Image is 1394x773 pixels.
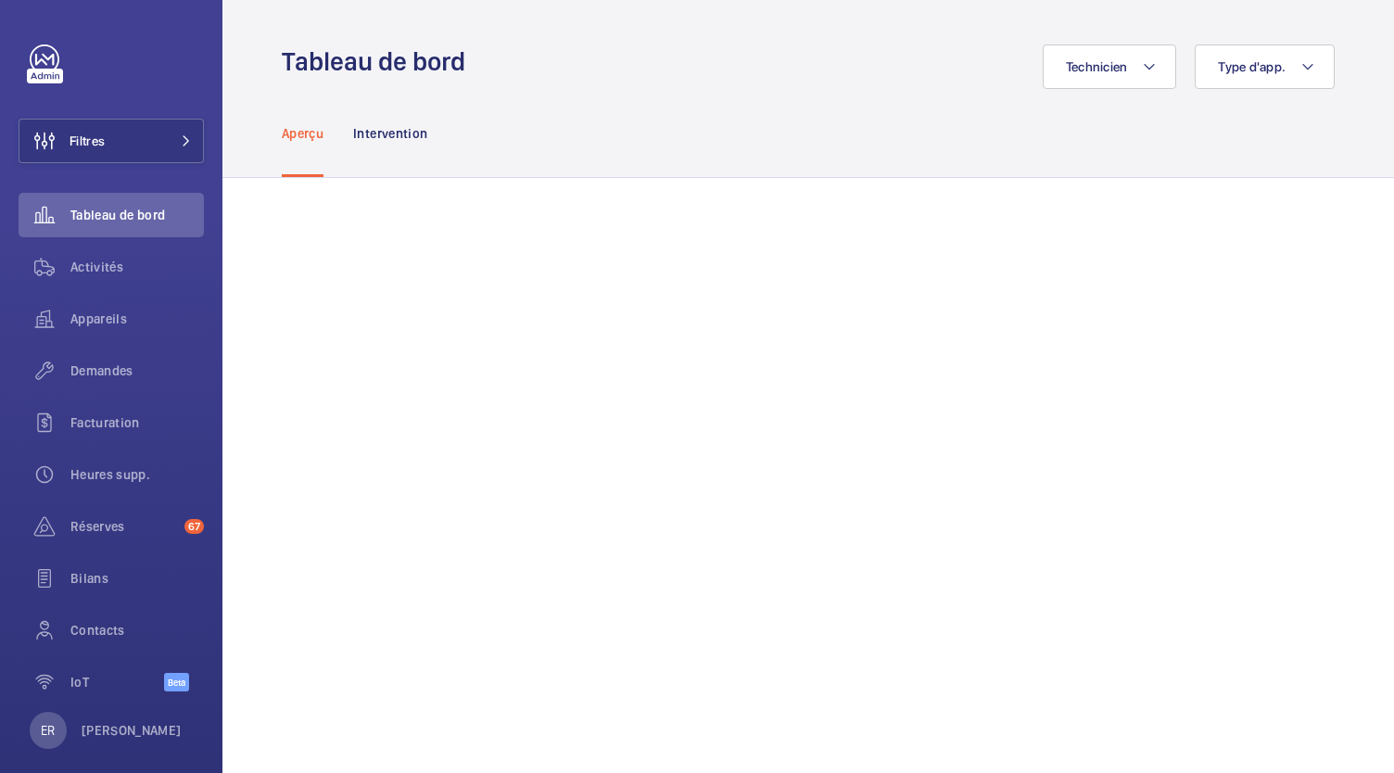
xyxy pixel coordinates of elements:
span: Réserves [70,517,177,536]
p: Intervention [353,124,427,143]
span: Appareils [70,310,204,328]
h1: Tableau de bord [282,44,476,79]
span: 67 [184,519,204,534]
span: IoT [70,673,164,691]
span: Tableau de bord [70,206,204,224]
span: Type d'app. [1218,59,1286,74]
span: Facturation [70,413,204,432]
span: Filtres [70,132,105,150]
span: Beta [164,673,189,691]
p: ER [41,721,55,740]
span: Activités [70,258,204,276]
span: Demandes [70,361,204,380]
span: Technicien [1066,59,1128,74]
span: Bilans [70,569,204,588]
p: Aperçu [282,124,323,143]
span: Heures supp. [70,465,204,484]
button: Technicien [1043,44,1177,89]
button: Type d'app. [1195,44,1335,89]
p: [PERSON_NAME] [82,721,182,740]
button: Filtres [19,119,204,163]
span: Contacts [70,621,204,640]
